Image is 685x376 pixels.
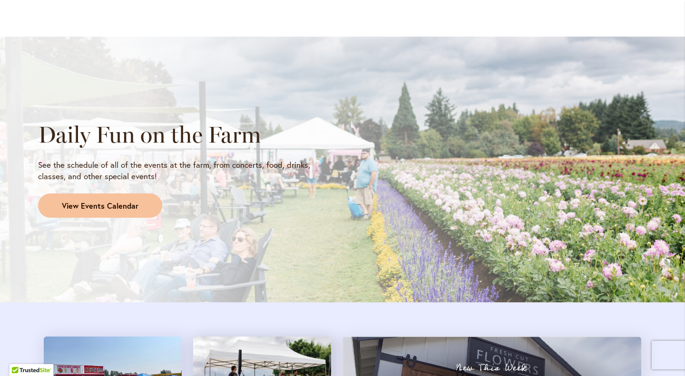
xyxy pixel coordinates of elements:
h2: Daily Fun on the Farm [38,121,334,148]
span: View Events Calendar [62,201,138,212]
a: View Events Calendar [38,193,162,218]
p: New This Week [360,363,624,373]
p: See the schedule of all of the events at the farm, from concerts, food, drinks, classes, and othe... [38,159,334,182]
